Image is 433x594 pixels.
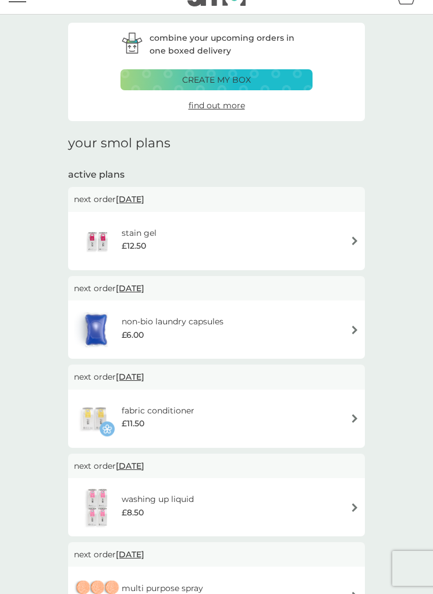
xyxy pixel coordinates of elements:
[74,370,359,383] p: next order
[120,69,313,90] button: create my box
[150,31,313,58] p: combine your upcoming orders in one boxed delivery
[122,239,146,252] span: £12.50
[189,100,245,111] span: find out more
[68,168,365,181] h2: active plans
[74,309,118,350] img: non-bio laundry capsules
[350,326,359,334] img: arrow right
[74,282,359,295] p: next order
[74,459,359,472] p: next order
[116,455,144,477] span: [DATE]
[122,227,157,239] h6: stain gel
[350,236,359,245] img: arrow right
[74,398,115,439] img: fabric conditioner
[116,277,144,299] span: [DATE]
[122,315,223,328] h6: non-bio laundry capsules
[68,136,365,151] h1: your smol plans
[122,506,144,519] span: £8.50
[350,503,359,512] img: arrow right
[122,404,194,417] h6: fabric conditioner
[122,417,144,430] span: £11.50
[122,493,194,505] h6: washing up liquid
[74,193,359,206] p: next order
[74,221,122,261] img: stain gel
[189,99,245,112] a: find out more
[116,543,144,565] span: [DATE]
[122,328,144,341] span: £6.00
[116,188,144,210] span: [DATE]
[350,414,359,423] img: arrow right
[74,487,122,528] img: washing up liquid
[116,366,144,388] span: [DATE]
[182,73,251,86] p: create my box
[74,548,359,561] p: next order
